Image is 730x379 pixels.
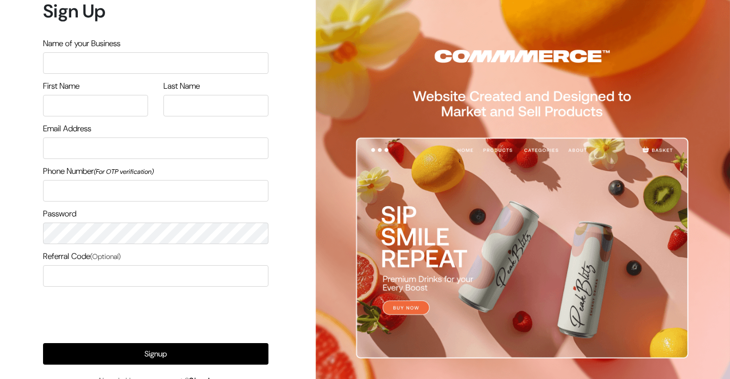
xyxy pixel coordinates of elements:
iframe: reCAPTCHA [78,293,234,333]
label: Email Address [43,123,91,135]
label: Phone Number [43,165,154,177]
span: (Optional) [90,252,121,261]
i: (For OTP verification) [94,167,154,176]
label: Last Name [163,80,200,92]
label: Referral Code [43,250,121,263]
label: First Name [43,80,79,92]
label: Password [43,208,76,220]
button: Signup [43,343,268,365]
label: Name of your Business [43,37,120,50]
